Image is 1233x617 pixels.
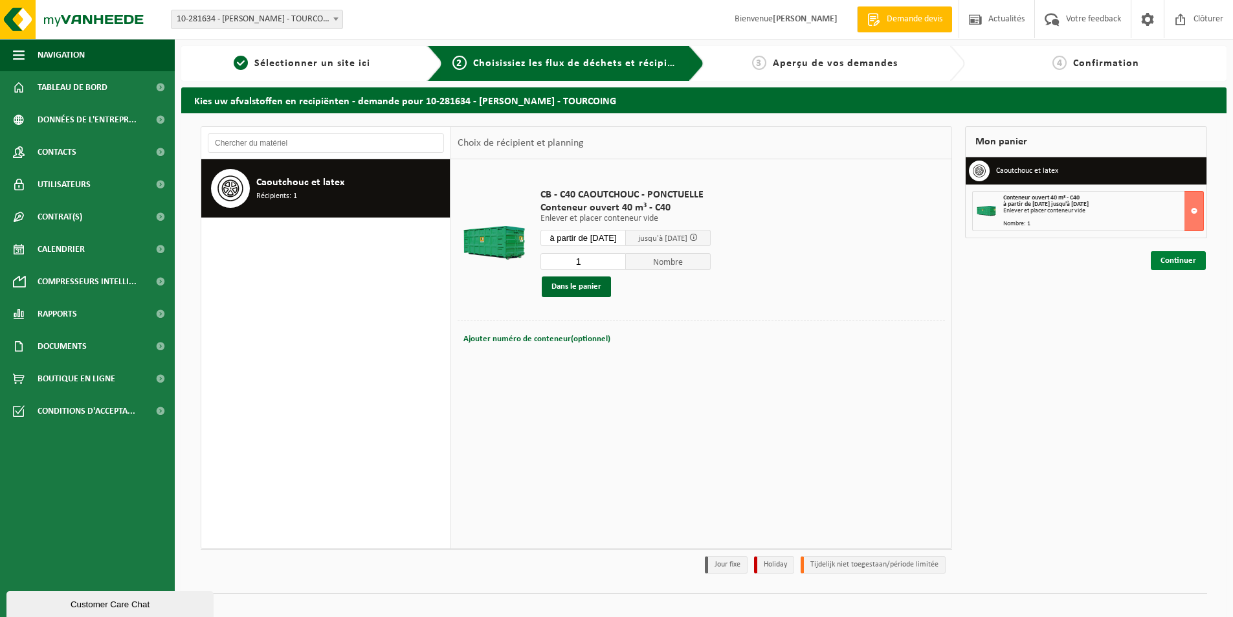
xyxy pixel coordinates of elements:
[38,168,91,201] span: Utilisateurs
[965,126,1207,157] div: Mon panier
[1151,251,1206,270] a: Continuer
[540,214,711,223] p: Enlever et placer conteneur vide
[996,161,1058,181] h3: Caoutchouc et latex
[626,253,711,270] span: Nombre
[1003,194,1080,201] span: Conteneur ouvert 40 m³ - C40
[452,56,467,70] span: 2
[638,234,687,243] span: jusqu'à [DATE]
[38,71,107,104] span: Tableau de bord
[38,298,77,330] span: Rapports
[254,58,370,69] span: Sélectionner un site ici
[473,58,689,69] span: Choisissiez les flux de déchets et récipients
[705,556,748,574] li: Jour fixe
[1003,221,1203,227] div: Nombre: 1
[38,201,82,233] span: Contrat(s)
[234,56,248,70] span: 1
[256,175,344,190] span: Caoutchouc et latex
[256,190,297,203] span: Récipients: 1
[754,556,794,574] li: Holiday
[1073,58,1139,69] span: Confirmation
[38,136,76,168] span: Contacts
[463,335,610,343] span: Ajouter numéro de conteneur(optionnel)
[38,39,85,71] span: Navigation
[1052,56,1067,70] span: 4
[801,556,946,574] li: Tijdelijk niet toegestaan/période limitée
[6,589,216,617] iframe: chat widget
[773,14,838,24] strong: [PERSON_NAME]
[540,230,626,246] input: Sélectionnez date
[38,395,135,427] span: Conditions d'accepta...
[883,13,946,26] span: Demande devis
[38,104,137,136] span: Données de l'entrepr...
[1003,201,1089,208] strong: à partir de [DATE] jusqu'à [DATE]
[540,201,711,214] span: Conteneur ouvert 40 m³ - C40
[773,58,898,69] span: Aperçu de vos demandes
[752,56,766,70] span: 3
[172,10,342,28] span: 10-281634 - DEWILDE SAS - TOURCOING
[542,276,611,297] button: Dans le panier
[181,87,1227,113] h2: Kies uw afvalstoffen en recipiënten - demande pour 10-281634 - [PERSON_NAME] - TOURCOING
[1003,208,1203,214] div: Enlever et placer conteneur vide
[208,133,444,153] input: Chercher du matériel
[38,330,87,363] span: Documents
[201,159,450,218] button: Caoutchouc et latex Récipients: 1
[462,330,612,348] button: Ajouter numéro de conteneur(optionnel)
[38,265,137,298] span: Compresseurs intelli...
[188,56,417,71] a: 1Sélectionner un site ici
[451,127,590,159] div: Choix de récipient et planning
[857,6,952,32] a: Demande devis
[171,10,343,29] span: 10-281634 - DEWILDE SAS - TOURCOING
[38,363,115,395] span: Boutique en ligne
[540,188,711,201] span: CB - C40 CAOUTCHOUC - PONCTUELLE
[38,233,85,265] span: Calendrier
